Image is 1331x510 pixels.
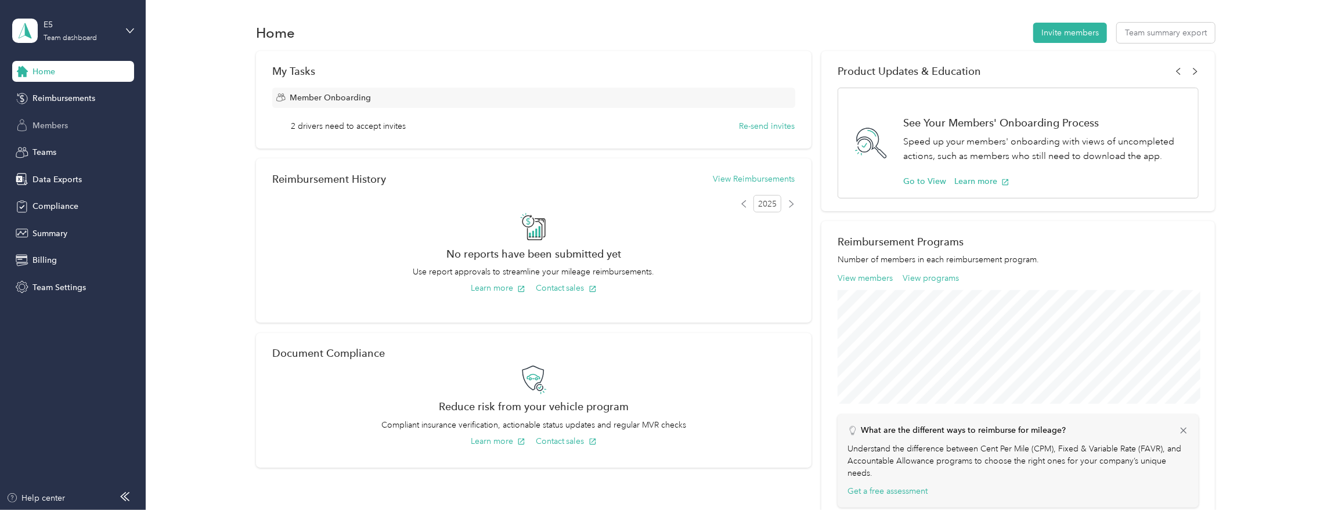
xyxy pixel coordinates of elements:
button: View Reimbursements [713,173,795,185]
h1: Home [256,27,295,39]
button: Help center [6,492,66,504]
span: Product Updates & Education [838,65,981,77]
span: Summary [33,227,67,240]
p: Understand the difference between Cent Per Mile (CPM), Fixed & Variable Rate (FAVR), and Accounta... [848,443,1189,479]
span: Member Onboarding [290,92,371,104]
h2: Reimbursement Programs [838,236,1199,248]
p: What are the different ways to reimburse for mileage? [861,424,1066,436]
p: Speed up your members' onboarding with views of uncompleted actions, such as members who still ne... [903,135,1186,163]
h2: Document Compliance [272,347,385,359]
button: View members [838,272,893,284]
span: 2025 [753,195,781,212]
button: Learn more [471,282,525,294]
span: Team Settings [33,281,86,294]
div: Team dashboard [44,35,97,42]
h2: Reimbursement History [272,173,386,185]
button: Contact sales [536,435,597,447]
button: Invite members [1033,23,1107,43]
h2: Reduce risk from your vehicle program [272,400,795,413]
p: Use report approvals to streamline your mileage reimbursements. [272,266,795,278]
p: Compliant insurance verification, actionable status updates and regular MVR checks [272,419,795,431]
span: Teams [33,146,56,158]
button: Re-send invites [740,120,795,132]
button: View programs [903,272,960,284]
button: Contact sales [536,282,597,294]
button: Get a free assessment [848,485,928,497]
span: Home [33,66,55,78]
button: Team summary export [1117,23,1215,43]
span: Compliance [33,200,78,212]
span: Reimbursements [33,92,95,104]
button: Go to View [903,175,946,187]
h2: No reports have been submitted yet [272,248,795,260]
button: Learn more [954,175,1009,187]
div: E5 [44,19,116,31]
button: Learn more [471,435,525,447]
div: My Tasks [272,65,795,77]
p: Number of members in each reimbursement program. [838,254,1199,266]
span: 2 drivers need to accept invites [291,120,406,132]
span: Members [33,120,68,132]
span: Data Exports [33,173,82,186]
span: Billing [33,254,57,266]
iframe: Everlance-gr Chat Button Frame [1266,445,1331,510]
h1: See Your Members' Onboarding Process [903,117,1186,129]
